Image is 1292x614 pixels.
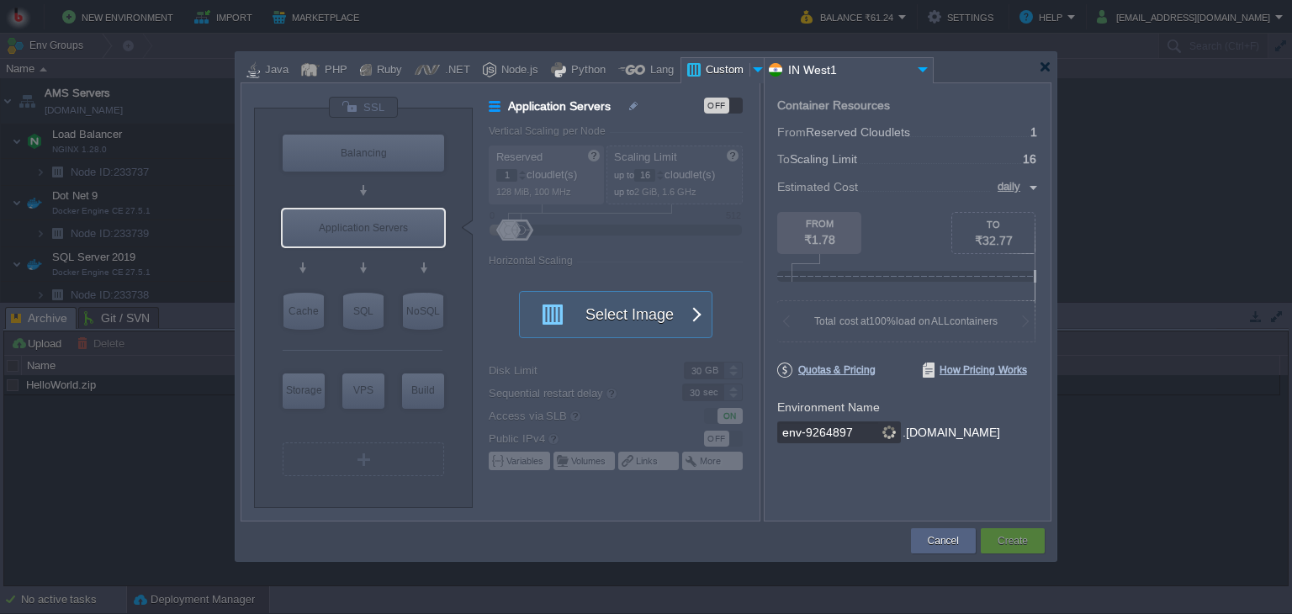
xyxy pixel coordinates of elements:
div: NoSQL [403,293,443,330]
div: OFF [704,98,729,114]
div: VPS [342,373,384,407]
div: SQL Databases [343,293,384,330]
div: Ruby [372,58,402,83]
div: Cache [283,293,324,330]
label: Environment Name [777,400,880,414]
div: Elastic VPS [342,373,384,409]
button: Cancel [928,532,959,549]
div: Load Balancer [283,135,444,172]
div: Storage [283,373,325,407]
div: Node.js [496,58,538,83]
div: .NET [440,58,470,83]
div: Storage Containers [283,373,325,409]
span: How Pricing Works [923,363,1027,378]
div: Container Resources [777,99,890,112]
button: Create [998,532,1028,549]
div: Application Servers [283,209,444,246]
div: Python [566,58,606,83]
span: Quotas & Pricing [777,363,876,378]
div: Custom [701,58,749,83]
div: .[DOMAIN_NAME] [903,421,1000,444]
div: Lang [645,58,674,83]
div: SQL [343,293,384,330]
button: Select Image [531,292,682,337]
div: Create New Layer [283,442,444,476]
div: NoSQL Databases [403,293,443,330]
div: Build Node [402,373,444,409]
div: Java [260,58,289,83]
div: PHP [320,58,347,83]
div: Balancing [283,135,444,172]
div: Build [402,373,444,407]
